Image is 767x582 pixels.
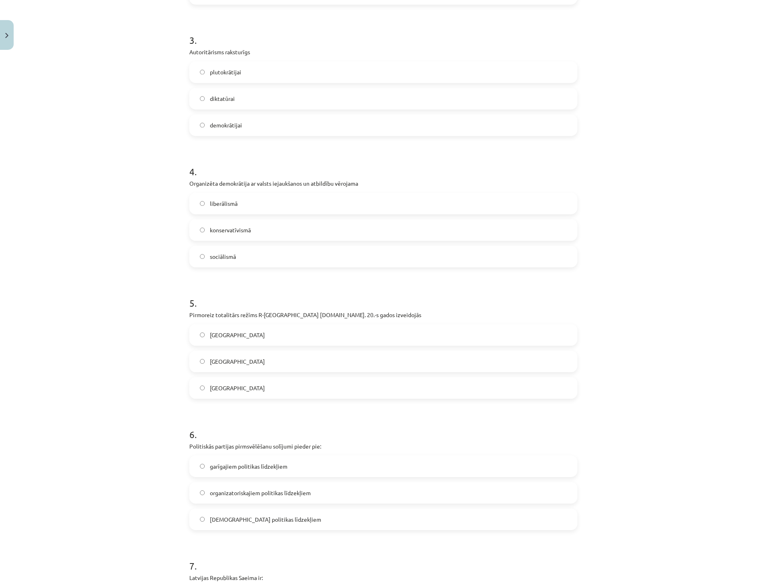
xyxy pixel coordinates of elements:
input: sociālismā [200,254,205,260]
h1: 4 . [189,152,578,177]
input: garīgajiem politikas līdzekļiem [200,464,205,469]
span: demokrātijai [210,121,242,130]
h1: 3 . [189,21,578,46]
span: konservatīvismā [210,226,251,235]
input: liberālismā [200,201,205,207]
input: diktatūrai [200,96,205,102]
span: garīgajiem politikas līdzekļiem [210,463,287,471]
input: [GEOGRAPHIC_DATA] [200,386,205,391]
span: [GEOGRAPHIC_DATA] [210,384,265,393]
span: sociālismā [210,253,236,261]
input: plutokrātijai [200,70,205,75]
input: organizatoriskajiem politikas līdzekļiem [200,491,205,496]
p: Autoritārisms raksturīgs [189,48,578,57]
span: [GEOGRAPHIC_DATA] [210,331,265,340]
input: [DEMOGRAPHIC_DATA] politikas līdzekļiem [200,517,205,523]
span: [DEMOGRAPHIC_DATA] politikas līdzekļiem [210,516,321,524]
span: diktatūrai [210,95,235,103]
input: demokrātijai [200,123,205,128]
h1: 6 . [189,415,578,440]
span: liberālismā [210,200,238,208]
span: [GEOGRAPHIC_DATA] [210,358,265,366]
span: plutokrātijai [210,68,241,77]
h1: 7 . [189,547,578,572]
p: Pirmoreiz totalitārs režīms R-[GEOGRAPHIC_DATA] [DOMAIN_NAME]. 20.-s gados izveidojās [189,311,578,320]
img: icon-close-lesson-0947bae3869378f0d4975bcd49f059093ad1ed9edebbc8119c70593378902aed.svg [5,33,8,38]
input: [GEOGRAPHIC_DATA] [200,359,205,365]
h1: 5 . [189,284,578,309]
input: konservatīvismā [200,228,205,233]
span: organizatoriskajiem politikas līdzekļiem [210,489,311,498]
p: Organizēta demokrātija ar valsts iejaukšanos un atbildību vērojama [189,180,578,188]
input: [GEOGRAPHIC_DATA] [200,333,205,338]
p: Politiskās partijas pirmsvēlēšanu solījumi pieder pie: [189,443,578,451]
